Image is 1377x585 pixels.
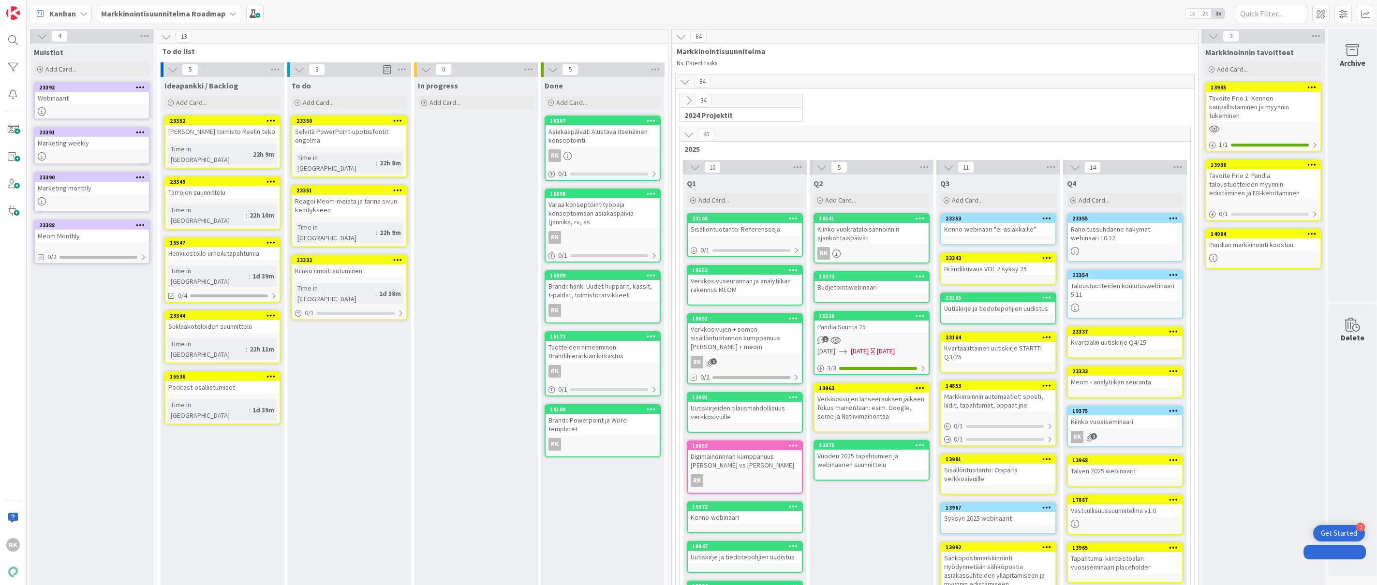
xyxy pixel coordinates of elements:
[814,214,929,223] div: 18541
[687,213,803,257] a: 23166Sisällöntuotanto: Referenssejä0/1
[687,501,803,533] a: 19372Kenno-webinaari
[1068,214,1182,244] div: 23355Rahoitussuhdanne näkymät webinaari 10.12
[1067,326,1183,358] a: 23337Kvartaalin uutiskirje Q4/25
[1072,457,1182,464] div: 13968
[941,254,1055,263] div: 23343
[545,404,661,457] a: 16100Brändi: Powerpoint ja Word-templatetRK
[711,358,717,365] span: 1
[819,442,929,449] div: 13978
[688,441,802,450] div: 18653
[851,346,869,356] span: [DATE]
[688,223,802,235] div: Sisällöntuotanto: Referenssejä
[546,280,660,301] div: Brändi: hanki Uudet hupparit, kassit, t-paidat, toimistotarvikkeet
[35,128,149,149] div: 23391Marketing weekly
[688,244,802,256] div: 0/1
[941,254,1055,275] div: 23343Brändikuvaus VOL 2 syksy 25
[550,406,660,413] div: 16100
[1068,407,1182,428] div: 19375Kiinko vuosiseminaari
[35,221,149,230] div: 23388
[165,125,280,138] div: [PERSON_NAME] toimisto Reelin teko
[819,273,929,280] div: 19373
[819,215,929,222] div: 18541
[940,253,1056,285] a: 23343Brändikuvaus VOL 2 syksy 25
[295,222,376,243] div: Time in [GEOGRAPHIC_DATA]
[827,363,836,373] span: 3 / 3
[165,372,280,381] div: 15536
[1211,231,1320,237] div: 14004
[546,190,660,198] div: 16098
[1072,497,1182,503] div: 17887
[35,182,149,194] div: Marketing monthly
[249,149,251,160] span: :
[941,263,1055,275] div: Brändikuvaus VOL 2 syksy 25
[295,283,375,304] div: Time in [GEOGRAPHIC_DATA]
[1235,5,1307,22] input: Quick Filter...
[814,272,929,293] div: 19373Budjetointiwebinaari
[545,189,661,263] a: 16098Varaa konseptointityöpaja konseptoimaan asiakaspäiviä (jannika, rv, asRK0/1
[249,405,250,415] span: :
[941,293,1055,302] div: 23165
[170,312,280,319] div: 23344
[691,474,703,487] div: RK
[941,333,1055,342] div: 23164
[377,227,403,238] div: 22h 9m
[1067,455,1183,487] a: 13968Talven 2025 webinaarit
[1068,223,1182,244] div: Rahoitussuhdanne näkymät webinaari 10.12
[168,144,249,165] div: Time in [GEOGRAPHIC_DATA]
[814,272,929,281] div: 19373
[546,271,660,301] div: 16099Brändi: hanki Uudet hupparit, kassit, t-paidat, toimistotarvikkeet
[375,288,377,299] span: :
[814,214,929,244] div: 18541Kiinko vuokrataloisännöinnin ajankohtaispäivät
[1068,367,1182,376] div: 23333
[170,178,280,185] div: 23349
[941,420,1055,432] div: 0/1
[688,393,802,402] div: 13991
[546,249,660,262] div: 0/1
[1206,208,1320,220] div: 0/1
[101,9,225,18] b: Markkinointisuunnitelma Roadmap
[688,266,802,296] div: 18652Verkkosivuseurannan ja analytiikan rakennus MEOM
[251,149,277,160] div: 22h 9m
[1068,407,1182,415] div: 19375
[376,227,377,238] span: :
[814,441,929,471] div: 13978Vuoden 2025 tapahtumien ja webinaarien suunnittelu
[550,117,660,124] div: 16097
[1219,209,1228,219] span: 0 / 1
[303,98,334,107] span: Add Card...
[688,441,802,471] div: 18653Digimainonnnan kumppanuus [PERSON_NAME] vs [PERSON_NAME]
[1079,196,1110,205] span: Add Card...
[1068,415,1182,428] div: Kiinko vuosiseminaari
[941,464,1055,485] div: Sisällöntuotanto: Oppaita verkkosivuille
[292,117,406,146] div: 23350Selvitä PowerPoint-upotusfontit ongelma
[946,215,1055,222] div: 23353
[1072,408,1182,414] div: 19375
[6,6,20,20] img: Visit kanbanzone.com
[548,149,561,162] div: RK
[814,440,930,481] a: 13978Vuoden 2025 tapahtumien ja webinaarien suunnittelu
[946,382,1055,389] div: 14853
[292,264,406,277] div: Kiinko ilmoittautuminen
[692,267,802,274] div: 18652
[164,371,281,424] a: 15536Podcast-osallistumisetTime in [GEOGRAPHIC_DATA]:1d 39m
[296,257,406,263] div: 23332
[688,314,802,323] div: 18651
[814,383,930,432] a: 13963Verkkosivujen lanseerauksen jälkeen fokus mainontaan: esim. Google, some ja Natiivimainontaa
[250,405,277,415] div: 1d 39m
[1068,271,1182,279] div: 23354
[165,117,280,125] div: 23352
[698,196,729,205] span: Add Card...
[817,346,835,356] span: [DATE]
[814,450,929,471] div: Vuoden 2025 tapahtumien ja webinaarien suunnittelu
[39,174,149,181] div: 23390
[941,214,1055,235] div: 23353Kenno-webinaari "ei-asiakkaille"
[688,450,802,471] div: Digimainonnnan kumppanuus [PERSON_NAME] vs [PERSON_NAME]
[1068,456,1182,465] div: 13968
[249,271,250,281] span: :
[1068,496,1182,504] div: 17887
[1068,279,1182,301] div: Taloustuotteiden koulutuswebinaari 5.11
[546,149,660,162] div: RK
[1206,161,1320,199] div: 13936Tavoite Prio 2: Pandia taloustuotteiden myynnin edistäminen ja EB-kehittäminen
[814,311,930,375] a: 15530Pandia Suunta 25[DATE][DATE][DATE]3/3
[1206,161,1320,169] div: 13936
[1205,229,1321,269] a: 14004Pandian markkinointi koostuu:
